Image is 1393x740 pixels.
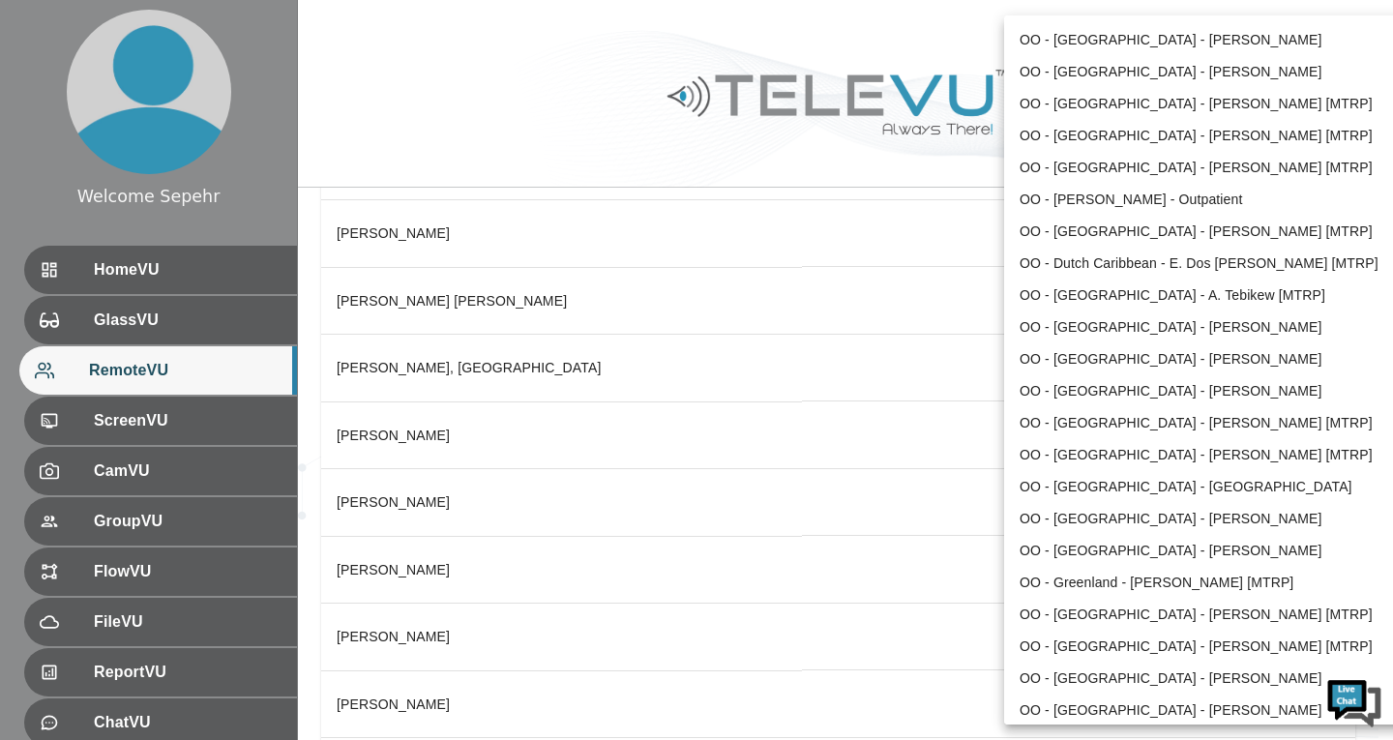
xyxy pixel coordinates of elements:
[10,528,369,596] textarea: Type your message and hit 'Enter'
[112,244,267,439] span: We're online!
[1325,672,1383,730] img: Chat Widget
[33,90,81,138] img: d_736959983_company_1615157101543_736959983
[101,102,325,127] div: Chat with us now
[317,10,364,56] div: Minimize live chat window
